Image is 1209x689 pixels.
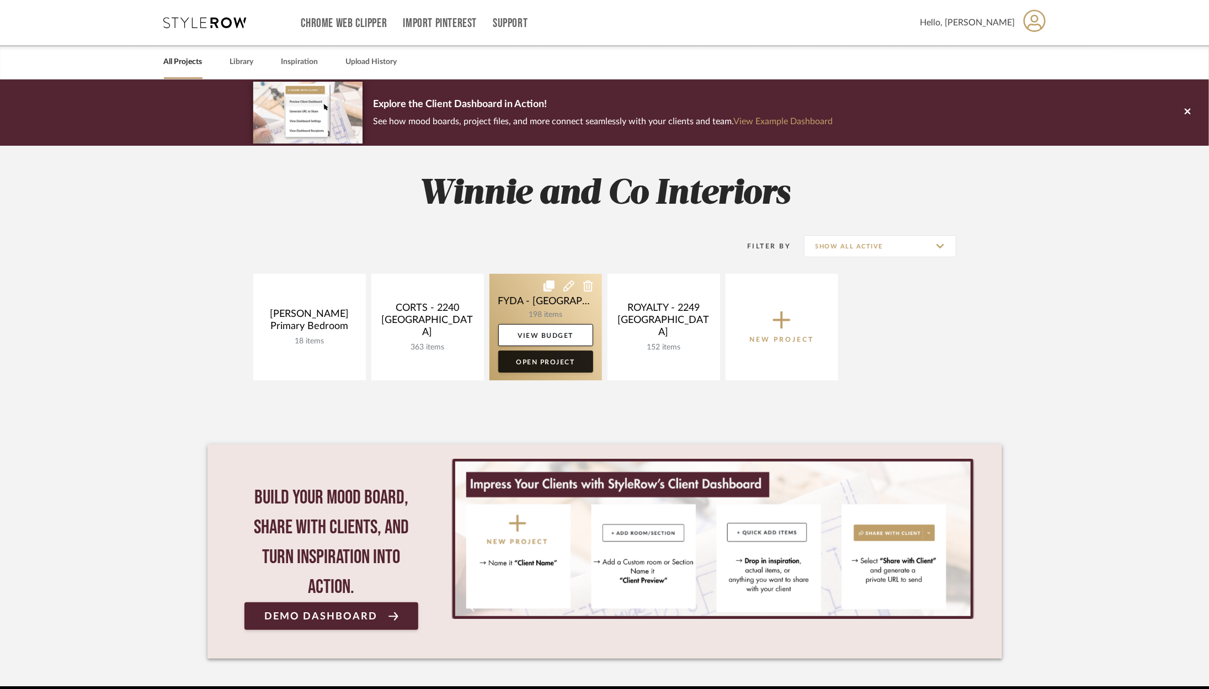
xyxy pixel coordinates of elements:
a: View Budget [498,324,593,346]
a: Open Project [498,351,593,373]
a: Inspiration [281,55,318,70]
button: New Project [726,274,838,380]
div: [PERSON_NAME] Primary Bedroom [262,308,357,337]
p: Explore the Client Dashboard in Action! [374,96,833,114]
img: d5d033c5-7b12-40c2-a960-1ecee1989c38.png [253,82,363,143]
a: Chrome Web Clipper [301,19,387,28]
p: New Project [749,334,814,345]
span: Hello, [PERSON_NAME] [920,16,1015,29]
div: 363 items [380,343,475,352]
a: Demo Dashboard [244,602,419,630]
img: StyleRow_Client_Dashboard_Banner__1_.png [455,462,970,616]
a: Library [230,55,254,70]
a: Import Pinterest [403,19,477,28]
a: Support [493,19,528,28]
div: Filter By [733,241,791,252]
h2: Winnie and Co Interiors [207,173,1002,215]
a: All Projects [164,55,203,70]
a: View Example Dashboard [734,117,833,126]
a: Upload History [346,55,397,70]
div: Build your mood board, share with clients, and turn inspiration into action. [244,483,419,602]
span: Demo Dashboard [264,611,377,622]
p: See how mood boards, project files, and more connect seamlessly with your clients and team. [374,114,833,129]
div: ROYALTY - 2249 [GEOGRAPHIC_DATA] [616,302,711,343]
div: 152 items [616,343,711,352]
div: 0 [451,459,974,619]
div: CORTS - 2240 [GEOGRAPHIC_DATA] [380,302,475,343]
div: 18 items [262,337,357,346]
